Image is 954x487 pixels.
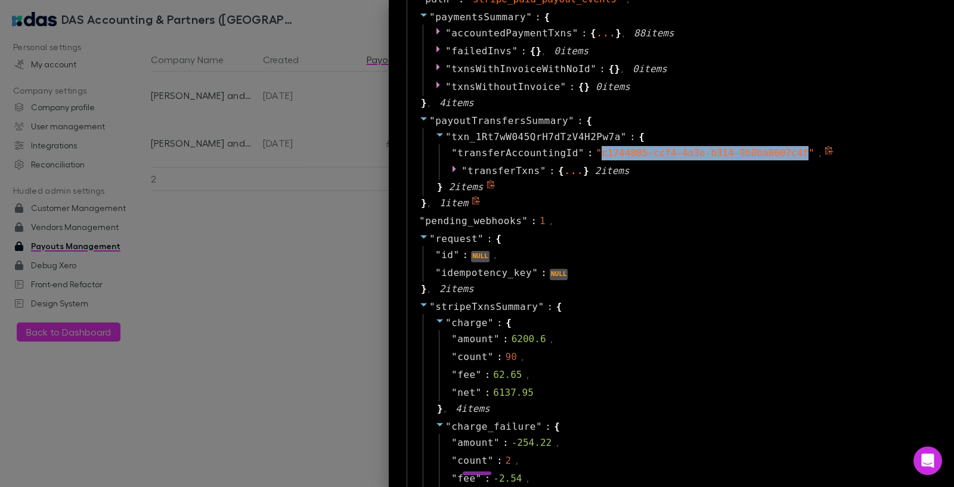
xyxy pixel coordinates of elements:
[541,46,546,57] span: ,
[493,472,522,486] div: -2.54
[569,80,575,94] span: :
[439,197,468,209] span: 1 item
[451,369,457,380] span: "
[506,454,512,468] div: 2
[512,436,552,450] div: -254.22
[614,62,620,76] span: }
[451,27,572,39] span: accountedPaymentTxns
[429,233,435,244] span: "
[445,317,451,328] span: "
[818,148,822,159] span: ,
[457,472,475,486] span: fee
[497,454,503,468] span: :
[506,350,517,364] div: 90
[419,196,427,210] span: }
[435,233,478,244] span: request
[485,368,491,382] span: :
[488,351,494,362] span: "
[581,26,587,41] span: :
[493,250,497,261] span: ,
[451,317,488,328] span: charge
[476,473,482,484] span: "
[451,45,512,57] span: failedInvs
[526,11,532,23] span: "
[451,63,590,75] span: txnsWithInvoiceWithNoId
[467,165,540,176] span: transferTxns
[461,165,467,176] span: "
[451,333,457,345] span: "
[419,282,427,296] span: }
[471,251,490,262] div: NULL
[443,404,447,415] span: ,
[472,196,482,210] span: Copy to clipboard
[441,266,532,280] span: idempotency_key
[578,80,584,94] span: {
[453,249,459,260] span: "
[476,369,482,380] span: "
[538,301,544,312] span: "
[495,232,501,246] span: {
[441,248,453,262] span: id
[429,301,435,312] span: "
[419,215,425,227] span: "
[535,10,541,24] span: :
[512,45,518,57] span: "
[435,11,526,23] span: paymentsSummary
[478,233,484,244] span: "
[568,115,574,126] span: "
[451,437,457,448] span: "
[596,81,630,92] span: 0 item s
[556,300,562,314] span: {
[457,146,578,160] span: transferAccountingId
[456,403,490,414] span: 4 item s
[599,62,605,76] span: :
[608,62,614,76] span: {
[526,474,530,485] span: ,
[427,198,431,209] span: ,
[530,44,536,58] span: {
[583,164,589,178] span: }
[558,164,564,178] span: {
[451,421,536,432] span: charge_failure
[554,420,560,434] span: {
[463,248,469,262] span: :
[476,387,482,398] span: "
[615,26,621,41] span: }
[590,26,596,41] span: {
[544,10,550,24] span: {
[549,216,553,227] span: ,
[497,350,503,364] span: :
[451,455,457,466] span: "
[494,333,500,345] span: "
[596,147,814,159] span: " c1744805-ccf4-4a3e-b314-9b0ba8607c4f "
[488,455,494,466] span: "
[435,301,538,312] span: stripeTxnsSummary
[457,454,488,468] span: count
[554,45,588,57] span: 0 item s
[639,130,645,144] span: {
[449,181,484,193] span: 2 item s
[429,11,435,23] span: "
[439,97,474,108] span: 4 item s
[521,44,527,58] span: :
[503,436,509,450] span: :
[451,387,457,398] span: "
[578,147,584,159] span: "
[435,249,441,260] span: "
[429,115,435,126] span: "
[564,167,584,173] div: ...
[435,402,443,416] span: }
[634,27,674,39] span: 88 item s
[451,351,457,362] span: "
[485,472,491,486] span: :
[547,300,553,314] span: :
[913,446,942,475] div: Open Intercom Messenger
[445,81,451,92] span: "
[503,332,509,346] span: :
[621,29,625,39] span: ,
[445,131,451,142] span: "
[550,334,554,345] span: ,
[457,332,494,346] span: amount
[487,180,497,194] span: Copy to clipboard
[445,45,451,57] span: "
